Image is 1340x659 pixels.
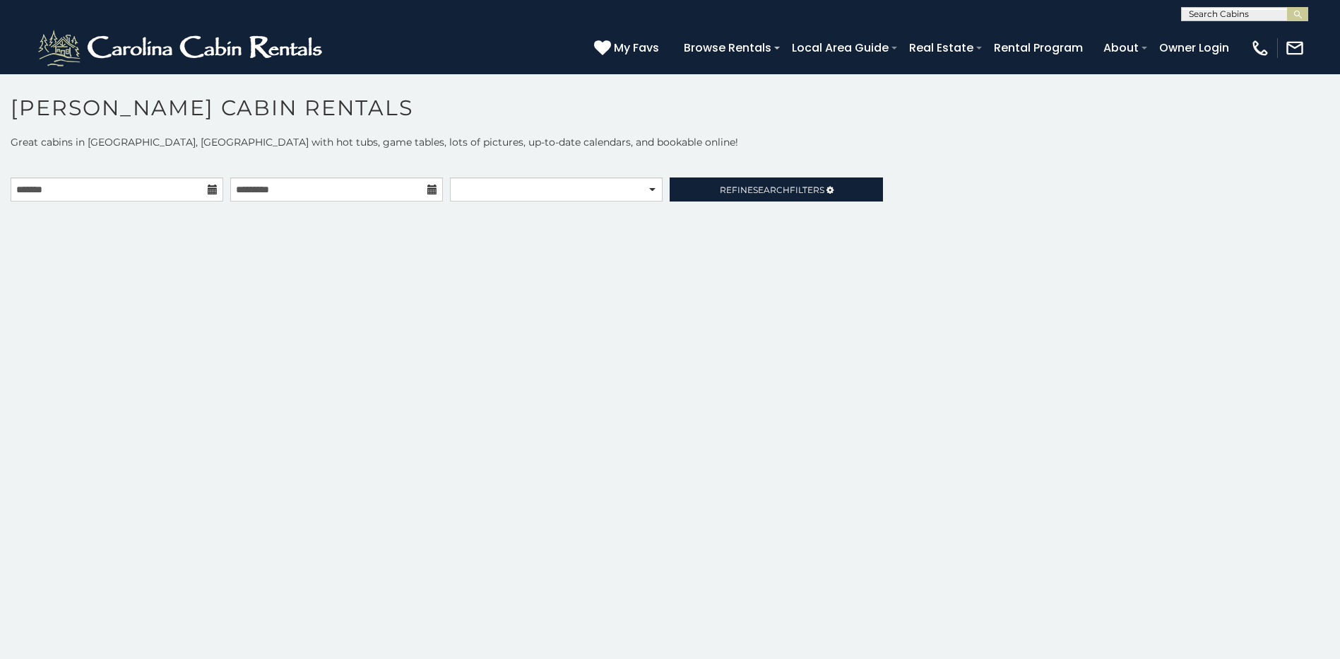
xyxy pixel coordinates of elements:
[1096,35,1146,60] a: About
[1250,38,1270,58] img: phone-regular-white.png
[677,35,778,60] a: Browse Rentals
[1285,38,1305,58] img: mail-regular-white.png
[987,35,1090,60] a: Rental Program
[785,35,896,60] a: Local Area Guide
[902,35,980,60] a: Real Estate
[670,177,882,202] a: RefineSearchFilters
[753,185,790,195] span: Search
[1152,35,1236,60] a: Owner Login
[35,27,328,69] img: White-1-2.png
[720,185,824,195] span: Refine Filters
[594,39,663,57] a: My Favs
[614,39,659,57] span: My Favs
